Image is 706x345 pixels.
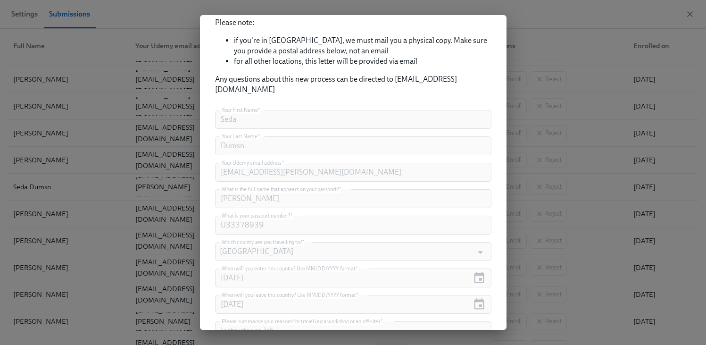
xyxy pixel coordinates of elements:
[234,35,491,56] li: if you're in [GEOGRAPHIC_DATA], we must mail you a physical copy. Make sure you provide a postal ...
[215,295,469,314] input: MM/DD/YYYY
[215,74,491,95] p: Any questions about this new process can be directed to [EMAIL_ADDRESS][DOMAIN_NAME]
[215,17,491,28] p: Please note:
[234,56,491,67] li: for all other locations, this letter will be provided via email
[215,269,469,287] input: MM/DD/YYYY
